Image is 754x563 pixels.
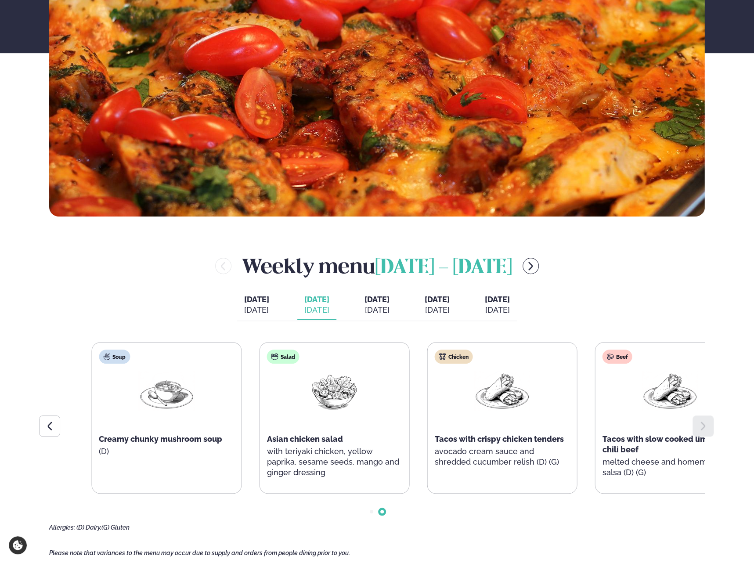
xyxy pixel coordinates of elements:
[267,350,299,364] div: Salad
[602,434,729,454] span: Tacos with slow cooked lime and chili beef
[485,305,510,315] div: [DATE]
[364,295,390,304] span: [DATE]
[99,434,222,444] span: Creamy chunky mushroom soup
[418,291,457,320] button: [DATE] [DATE]
[474,371,530,411] img: Wraps.png
[434,434,563,444] span: Tacos with crispy chicken tenders
[244,295,269,304] span: [DATE]
[267,446,402,478] p: with teriyaki chicken, yellow paprika, sesame seeds, mango and ginger dressing
[478,291,517,320] button: [DATE] [DATE]
[434,350,473,364] div: Chicken
[297,291,336,320] button: [DATE] [DATE]
[76,524,101,531] span: (D) Dairy,
[9,536,27,554] a: Cookie settings
[99,350,130,364] div: Soup
[375,258,512,278] span: [DATE] - [DATE]
[99,446,234,457] p: (D)
[380,510,384,513] span: Go to slide 2
[304,294,329,305] span: [DATE]
[357,291,397,320] button: [DATE] [DATE]
[242,252,512,280] h2: Weekly menu
[49,524,75,531] span: Allergies:
[244,305,269,315] div: [DATE]
[306,371,362,411] img: Salad.png
[642,371,698,411] img: Wraps.png
[103,353,110,360] img: soup.svg
[237,291,276,320] button: [DATE] [DATE]
[485,295,510,304] span: [DATE]
[215,258,231,274] button: menu-btn-left
[138,371,195,411] img: Soup.png
[606,353,613,360] img: beef.svg
[304,305,329,315] div: [DATE]
[523,258,539,274] button: menu-btn-right
[425,305,450,315] div: [DATE]
[49,549,350,556] span: Please note that variances to the menu may occur due to supply and orders from people dining prio...
[439,353,446,360] img: chicken.svg
[602,350,632,364] div: Beef
[267,434,343,444] span: Asian chicken salad
[602,457,737,478] p: melted cheese and homemade salsa (D) (G)
[101,524,130,531] span: (G) Gluten
[370,510,373,513] span: Go to slide 1
[271,353,278,360] img: salad.svg
[364,305,390,315] div: [DATE]
[434,446,570,467] p: avocado cream sauce and shredded cucumber relish (D) (G)
[425,295,450,304] span: [DATE]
